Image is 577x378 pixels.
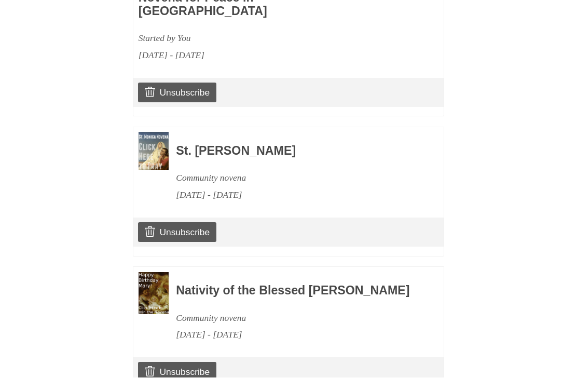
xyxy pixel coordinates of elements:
div: Community novena [176,310,416,327]
div: [DATE] - [DATE] [176,187,416,204]
div: [DATE] - [DATE] [176,327,416,344]
div: Started by You [139,30,378,47]
h3: Nativity of the Blessed [PERSON_NAME] [176,285,416,298]
img: Novena image [139,273,169,315]
img: Novena image [139,132,169,170]
a: Unsubscribe [138,223,216,242]
div: Community novena [176,170,416,187]
h3: St. [PERSON_NAME] [176,145,416,158]
a: Unsubscribe [138,83,216,103]
div: [DATE] - [DATE] [139,47,378,64]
